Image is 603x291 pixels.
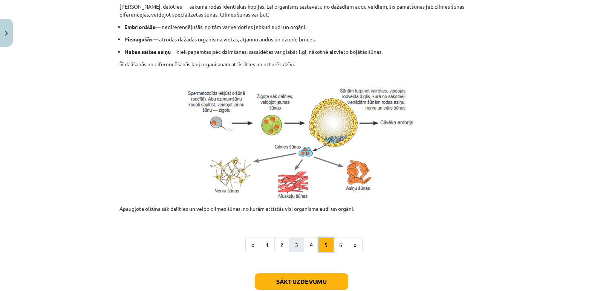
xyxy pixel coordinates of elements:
[304,238,319,253] button: 4
[124,35,484,43] p: — atrodas dažādās organisma vietās, atjauno audus un dziedē brūces.
[124,48,484,56] p: — tiek paņemtas pēc dzimšanas, sasaldētas var glabāt ilgi, nākotnē aizvieto bojātās šūnas.
[274,238,289,253] button: 2
[333,238,348,253] button: 6
[318,238,334,253] button: 5
[124,36,153,43] strong: Pieaugušās
[245,238,260,253] button: «
[124,48,171,55] strong: Nabas saites asiņu
[124,23,155,30] strong: Embrionālās
[119,205,484,221] p: Apaugļota olšūna sāk dalīties un veido cilmes šūnas, no kurām attīstās visi organisma audi un org...
[348,238,363,253] button: »
[289,238,304,253] button: 3
[119,238,484,253] nav: Page navigation example
[255,273,348,290] button: Sākt uzdevumu
[260,238,275,253] button: 1
[119,3,484,18] p: [PERSON_NAME], daloties — sākumā rodas identiskas kopijas. Lai organisms sastāvētu no dažādiem au...
[5,31,8,36] img: icon-close-lesson-0947bae3869378f0d4975bcd49f059093ad1ed9edebbc8119c70593378902aed.svg
[119,60,484,68] p: Šī dalīšanās un diferencēšanās ļauj organismam attīstīties un uzturēt dzīvi.
[124,23,484,31] p: — nediferencējušās, no tām var veidoties jebkuri audi un orgāni.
